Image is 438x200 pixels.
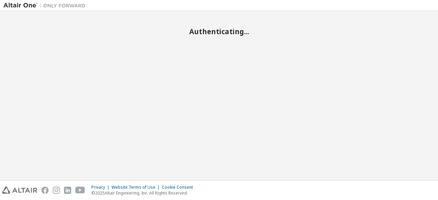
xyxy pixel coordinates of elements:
[75,187,85,194] img: youtube.svg
[41,187,49,194] img: facebook.svg
[91,185,112,190] div: Privacy
[64,187,71,194] img: linkedin.svg
[3,2,89,9] img: Altair One
[3,27,435,36] h2: Authenticating...
[53,187,60,194] img: instagram.svg
[112,185,162,190] div: Website Terms of Use
[2,187,37,194] img: altair_logo.svg
[91,190,197,196] p: © 2025 Altair Engineering, Inc. All Rights Reserved.
[162,185,197,190] div: Cookie Consent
